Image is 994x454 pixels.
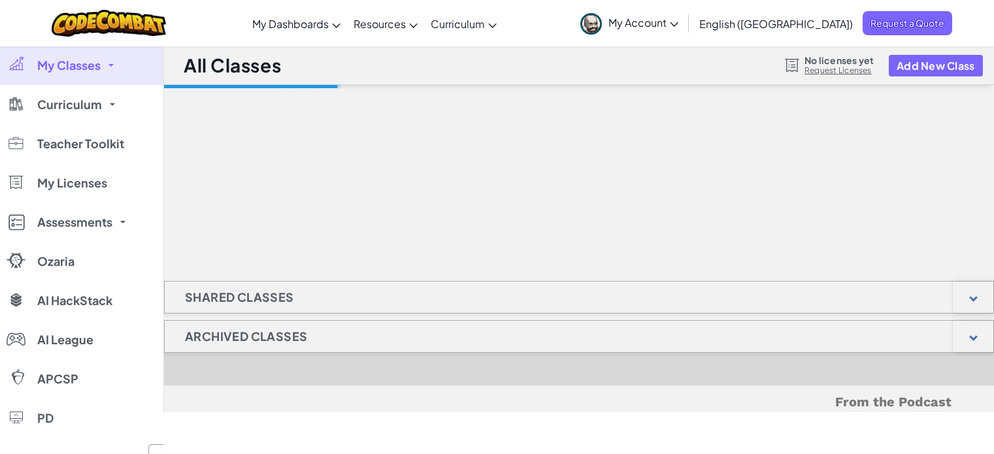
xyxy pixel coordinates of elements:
a: Resources [347,6,424,41]
img: avatar [580,13,602,35]
a: My Account [574,3,685,44]
h1: Archived Classes [165,320,327,353]
h5: From the Podcast [207,392,952,412]
h1: Shared Classes [165,281,314,314]
span: AI HackStack [37,295,112,306]
span: Ozaria [37,255,75,267]
span: Resources [354,17,406,31]
a: Request Licenses [804,65,874,76]
span: English ([GEOGRAPHIC_DATA]) [699,17,853,31]
img: CodeCombat logo [52,10,166,37]
span: Curriculum [431,17,485,31]
a: English ([GEOGRAPHIC_DATA]) [693,6,859,41]
span: My Dashboards [252,17,329,31]
button: Add New Class [889,55,983,76]
span: Assessments [37,216,112,228]
span: AI League [37,334,93,346]
h1: All Classes [184,53,281,78]
a: Request a Quote [863,11,952,35]
span: No licenses yet [804,55,874,65]
span: Teacher Toolkit [37,138,124,150]
span: My Classes [37,59,101,71]
span: My Licenses [37,177,107,189]
a: My Dashboards [246,6,347,41]
span: Curriculum [37,99,102,110]
a: Curriculum [424,6,503,41]
span: My Account [608,16,678,29]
